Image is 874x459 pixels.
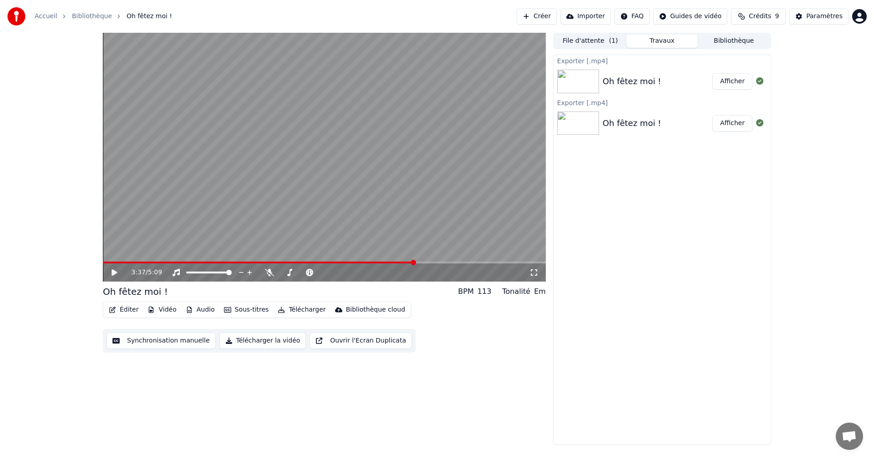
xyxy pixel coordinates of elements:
button: Afficher [712,115,752,131]
a: Bibliothèque [72,12,112,21]
button: File d'attente [554,35,626,48]
button: Paramètres [789,8,849,25]
a: Accueil [35,12,57,21]
button: Audio [182,303,218,316]
div: Oh fêtez moi ! [603,117,661,130]
button: Crédits9 [731,8,786,25]
button: Synchronisation manuelle [107,333,216,349]
button: Télécharger la vidéo [219,333,306,349]
div: Ouvrir le chat [836,423,863,450]
button: Créer [517,8,557,25]
div: Exporter [.mp4] [554,97,771,108]
div: Oh fêtez moi ! [103,285,168,298]
button: Travaux [626,35,698,48]
button: Guides de vidéo [653,8,727,25]
button: Afficher [712,73,752,90]
div: 113 [478,286,492,297]
button: Sous-titres [220,303,273,316]
div: Em [534,286,546,297]
span: 5:09 [148,268,162,277]
span: ( 1 ) [609,36,618,45]
nav: breadcrumb [35,12,172,21]
button: Éditer [105,303,142,316]
button: Télécharger [274,303,329,316]
button: Vidéo [144,303,180,316]
button: FAQ [615,8,650,25]
img: youka [7,7,25,25]
div: Exporter [.mp4] [554,55,771,66]
button: Importer [560,8,611,25]
div: Tonalité [502,286,530,297]
span: 9 [775,12,779,21]
button: Ouvrir l'Ecran Duplicata [310,333,412,349]
div: / [132,268,153,277]
span: 3:37 [132,268,146,277]
span: Crédits [749,12,771,21]
button: Bibliothèque [698,35,770,48]
div: BPM [458,286,473,297]
div: Paramètres [806,12,843,21]
div: Oh fêtez moi ! [603,75,661,88]
span: Oh fêtez moi ! [127,12,172,21]
div: Bibliothèque cloud [346,305,405,314]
